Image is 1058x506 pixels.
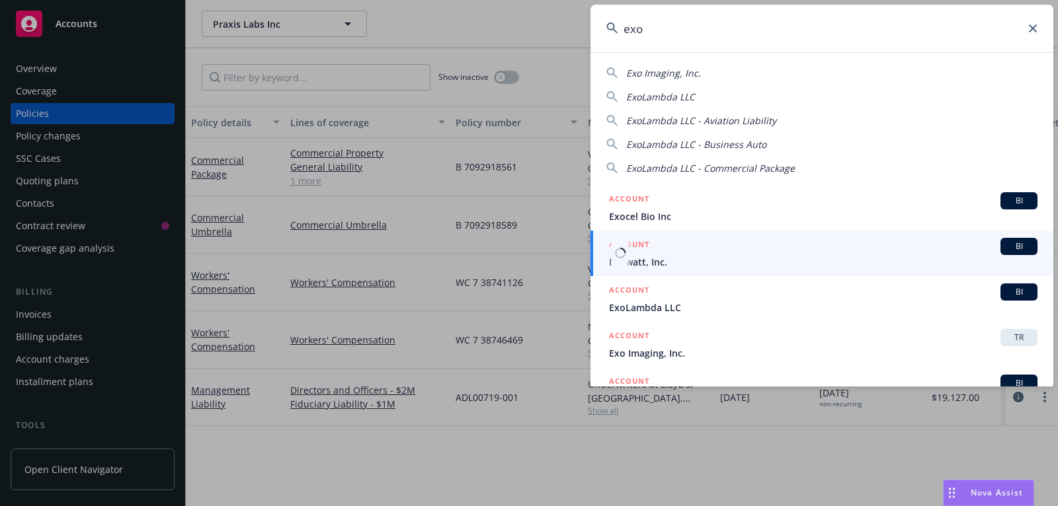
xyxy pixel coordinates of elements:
h5: ACCOUNT [609,192,649,208]
span: ExoLambda LLC [609,301,1038,314]
span: BI [1006,377,1032,389]
span: BI [1006,240,1032,252]
a: ACCOUNTBIExoLambda LLC [590,276,1053,322]
span: BI [1006,286,1032,298]
span: BI [1006,195,1032,207]
a: ACCOUNTBI [590,367,1053,413]
div: Drag to move [944,480,960,505]
span: ExoLambda LLC - Commercial Package [626,162,795,174]
a: ACCOUNTBIExowatt, Inc. [590,231,1053,276]
h5: ACCOUNT [609,329,649,345]
input: Search... [590,5,1053,52]
span: TR [1006,332,1032,343]
span: ExoLambda LLC - Business Auto [626,138,766,151]
h5: ACCOUNT [609,238,649,254]
h5: ACCOUNT [609,375,649,390]
a: ACCOUNTBIExocel Bio Inc [590,185,1053,231]
span: Exo Imaging, Inc. [609,346,1038,360]
span: Exowatt, Inc. [609,255,1038,269]
span: ExoLambda LLC - Aviation Liability [626,114,776,127]
h5: ACCOUNT [609,283,649,299]
span: Exocel Bio Inc [609,209,1038,223]
span: Exo Imaging, Inc. [626,67,701,79]
span: ExoLambda LLC [626,90,695,103]
a: ACCOUNTTRExo Imaging, Inc. [590,322,1053,367]
button: Nova Assist [943,480,1034,506]
span: Nova Assist [971,487,1023,498]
